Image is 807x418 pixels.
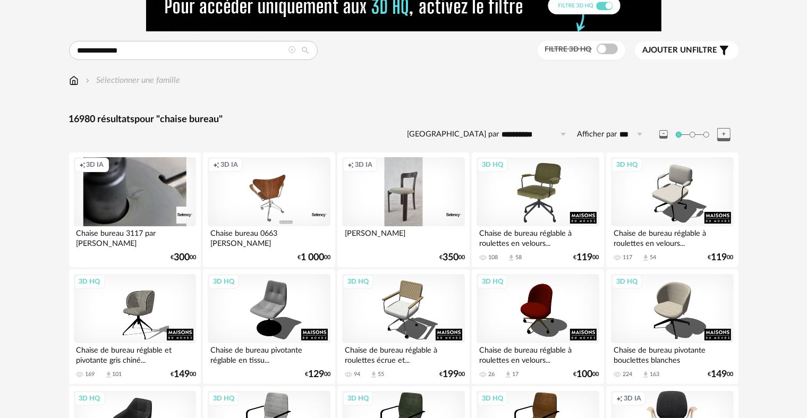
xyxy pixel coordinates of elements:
div: 16980 résultats [69,114,738,126]
img: svg+xml;base64,PHN2ZyB3aWR0aD0iMTYiIGhlaWdodD0iMTciIHZpZXdCb3g9IjAgMCAxNiAxNyIgZmlsbD0ibm9uZSIgeG... [69,74,79,87]
a: 3D HQ Chaise de bureau réglable et pivotante gris chiné... 169 Download icon 101 €14900 [69,269,201,384]
span: Download icon [370,371,378,379]
div: 163 [650,371,659,378]
button: Ajouter unfiltre Filter icon [635,41,738,59]
span: Download icon [642,371,650,379]
div: Chaise de bureau réglable à roulettes écrue et... [342,343,464,364]
span: pour "chaise bureau" [135,115,223,124]
div: Chaise de bureau réglable à roulettes en velours... [477,343,599,364]
a: Creation icon 3D IA [PERSON_NAME] €35000 [337,152,469,267]
span: Ajouter un [643,46,693,54]
span: 199 [443,371,458,378]
div: € 00 [298,254,330,261]
span: 3D IA [355,160,372,169]
a: 3D HQ Chaise de bureau pivotante réglable en tissu... €12900 [203,269,335,384]
span: Download icon [507,254,515,262]
div: 3D HQ [477,391,508,405]
span: Creation icon [213,160,219,169]
span: filtre [643,45,718,56]
div: 117 [623,254,632,261]
span: Filtre 3D HQ [545,46,592,53]
a: 3D HQ Chaise de bureau réglable à roulettes en velours... 117 Download icon 54 €11900 [606,152,738,267]
div: 3D HQ [74,391,105,405]
span: Creation icon [616,394,623,403]
div: € 00 [574,371,599,378]
div: 55 [378,371,384,378]
span: 119 [711,254,727,261]
div: € 00 [439,254,465,261]
div: 26 [488,371,495,378]
div: 54 [650,254,656,261]
span: Creation icon [79,160,86,169]
div: Chaise de bureau réglable et pivotante gris chiné... [74,343,196,364]
div: 3D HQ [208,275,239,288]
div: 3D HQ [208,391,239,405]
div: Sélectionner une famille [83,74,181,87]
span: 3D IA [87,160,104,169]
div: € 00 [574,254,599,261]
span: 149 [711,371,727,378]
div: 3D HQ [611,158,642,172]
label: Afficher par [577,130,617,140]
div: Chaise de bureau réglable à roulettes en velours... [477,226,599,248]
span: 1 000 [301,254,324,261]
span: 100 [577,371,593,378]
div: € 00 [439,371,465,378]
div: 108 [488,254,498,261]
div: 3D HQ [477,275,508,288]
div: € 00 [171,371,196,378]
div: 3D HQ [343,391,373,405]
label: [GEOGRAPHIC_DATA] par [407,130,499,140]
div: 3D HQ [74,275,105,288]
div: 3D HQ [611,275,642,288]
img: svg+xml;base64,PHN2ZyB3aWR0aD0iMTYiIGhlaWdodD0iMTYiIHZpZXdCb3g9IjAgMCAxNiAxNiIgZmlsbD0ibm9uZSIgeG... [83,74,92,87]
span: 3D IA [220,160,238,169]
div: Chaise de bureau réglable à roulettes en velours... [611,226,733,248]
a: 3D HQ Chaise de bureau réglable à roulettes écrue et... 94 Download icon 55 €19900 [337,269,469,384]
div: 3D HQ [343,275,373,288]
span: Filter icon [718,44,730,57]
div: 58 [515,254,522,261]
div: 169 [86,371,95,378]
div: [PERSON_NAME] [342,226,464,248]
span: Download icon [105,371,113,379]
span: 350 [443,254,458,261]
span: 149 [174,371,190,378]
div: € 00 [708,254,734,261]
div: € 00 [305,371,330,378]
span: 129 [308,371,324,378]
span: Download icon [642,254,650,262]
div: Chaise bureau 3117 par [PERSON_NAME] [74,226,196,248]
div: Chaise de bureau pivotante bouclettes blanches [611,343,733,364]
div: 224 [623,371,632,378]
a: 3D HQ Chaise de bureau pivotante bouclettes blanches 224 Download icon 163 €14900 [606,269,738,384]
span: 119 [577,254,593,261]
a: Creation icon 3D IA Chaise bureau 0663 [PERSON_NAME] €1 00000 [203,152,335,267]
a: 3D HQ Chaise de bureau réglable à roulettes en velours... 108 Download icon 58 €11900 [472,152,604,267]
a: Creation icon 3D IA Chaise bureau 3117 par [PERSON_NAME] €30000 [69,152,201,267]
div: 17 [512,371,519,378]
div: Chaise bureau 0663 [PERSON_NAME] [208,226,330,248]
a: 3D HQ Chaise de bureau réglable à roulettes en velours... 26 Download icon 17 €10000 [472,269,604,384]
span: Creation icon [347,160,354,169]
span: 3D IA [624,394,641,403]
div: 3D HQ [477,158,508,172]
div: Chaise de bureau pivotante réglable en tissu... [208,343,330,364]
div: € 00 [171,254,196,261]
div: 94 [354,371,360,378]
span: 300 [174,254,190,261]
div: € 00 [708,371,734,378]
div: 101 [113,371,122,378]
span: Download icon [504,371,512,379]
